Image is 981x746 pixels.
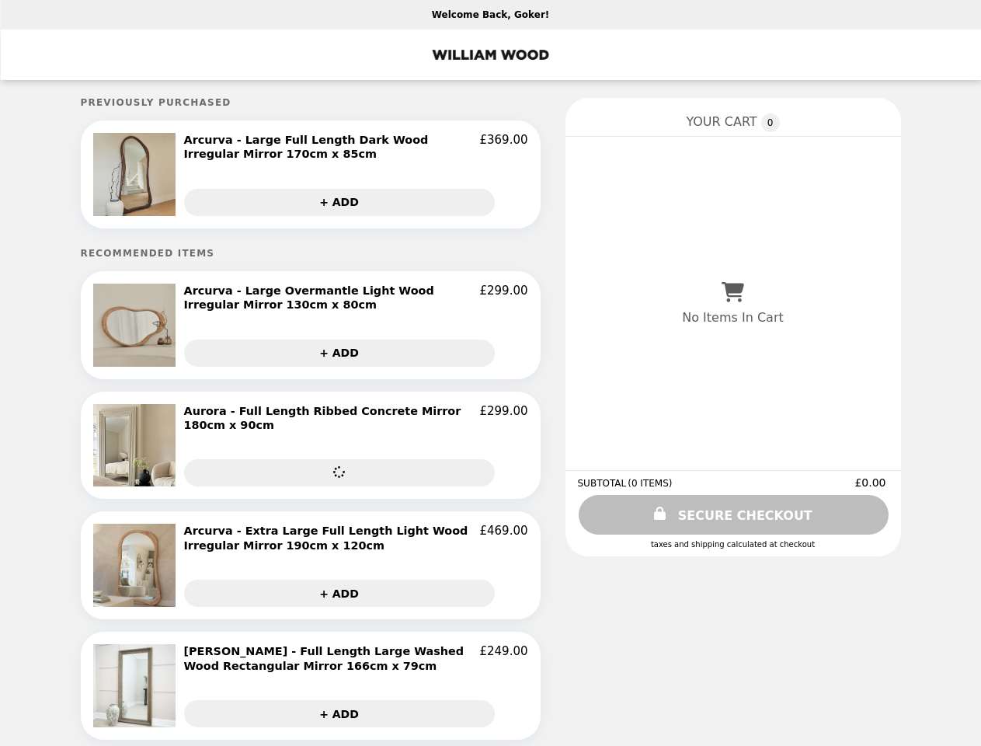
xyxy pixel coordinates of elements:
[426,39,556,71] img: Brand Logo
[628,478,672,489] span: ( 0 ITEMS )
[81,248,541,259] h5: Recommended Items
[184,404,480,433] h2: Aurora - Full Length Ribbed Concrete Mirror 180cm x 90cm
[479,133,527,162] p: £369.00
[93,524,180,607] img: Arcurva - Extra Large Full Length Light Wood Irregular Mirror 190cm x 120cm
[93,404,180,487] img: Aurora - Full Length Ribbed Concrete Mirror 180cm x 90cm
[184,580,495,607] button: + ADD
[81,97,541,108] h5: Previously Purchased
[184,644,480,673] h2: [PERSON_NAME] - Full Length Large Washed Wood Rectangular Mirror 166cm x 79cm
[432,9,550,20] p: Welcome Back, Goker!
[578,478,628,489] span: SUBTOTAL
[578,540,889,549] div: Taxes and Shipping calculated at checkout
[184,524,480,553] h2: Arcurva - Extra Large Full Length Light Wood Irregular Mirror 190cm x 120cm
[479,524,527,553] p: £469.00
[479,404,527,433] p: £299.00
[93,284,180,367] img: Arcurva - Large Overmantle Light Wood Irregular Mirror 130cm x 80cm
[93,644,180,727] img: Antoine - Full Length Large Washed Wood Rectangular Mirror 166cm x 79cm
[479,284,527,312] p: £299.00
[184,700,495,727] button: + ADD
[682,310,783,325] p: No Items In Cart
[184,284,480,312] h2: Arcurva - Large Overmantle Light Wood Irregular Mirror 130cm x 80cm
[184,340,495,367] button: + ADD
[686,114,757,129] span: YOUR CART
[93,133,180,216] img: Arcurva - Large Full Length Dark Wood Irregular Mirror 170cm x 85cm
[184,189,495,216] button: + ADD
[479,644,527,673] p: £249.00
[184,133,480,162] h2: Arcurva - Large Full Length Dark Wood Irregular Mirror 170cm x 85cm
[854,476,888,489] span: £0.00
[761,113,780,132] span: 0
